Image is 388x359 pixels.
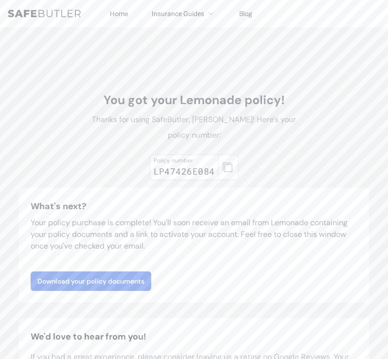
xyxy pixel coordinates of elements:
[85,92,303,108] h1: You got your Lemonade policy!
[85,112,303,143] p: Thanks for using SafeButler, [PERSON_NAME]! Here's your policy number:
[31,271,151,291] a: Download your policy documents
[31,330,357,343] h2: We'd love to hear from you!
[154,157,215,164] div: Policy number
[31,199,357,213] h3: What's next?
[110,9,128,18] a: Home
[152,8,216,19] button: Insurance Guides
[154,164,215,178] div: LP47426E084
[239,9,252,18] a: Blog
[8,10,81,18] img: SafeButler Text Logo
[31,217,357,252] p: Your policy purchase is complete! You'll soon receive an email from Lemonade containing your poli...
